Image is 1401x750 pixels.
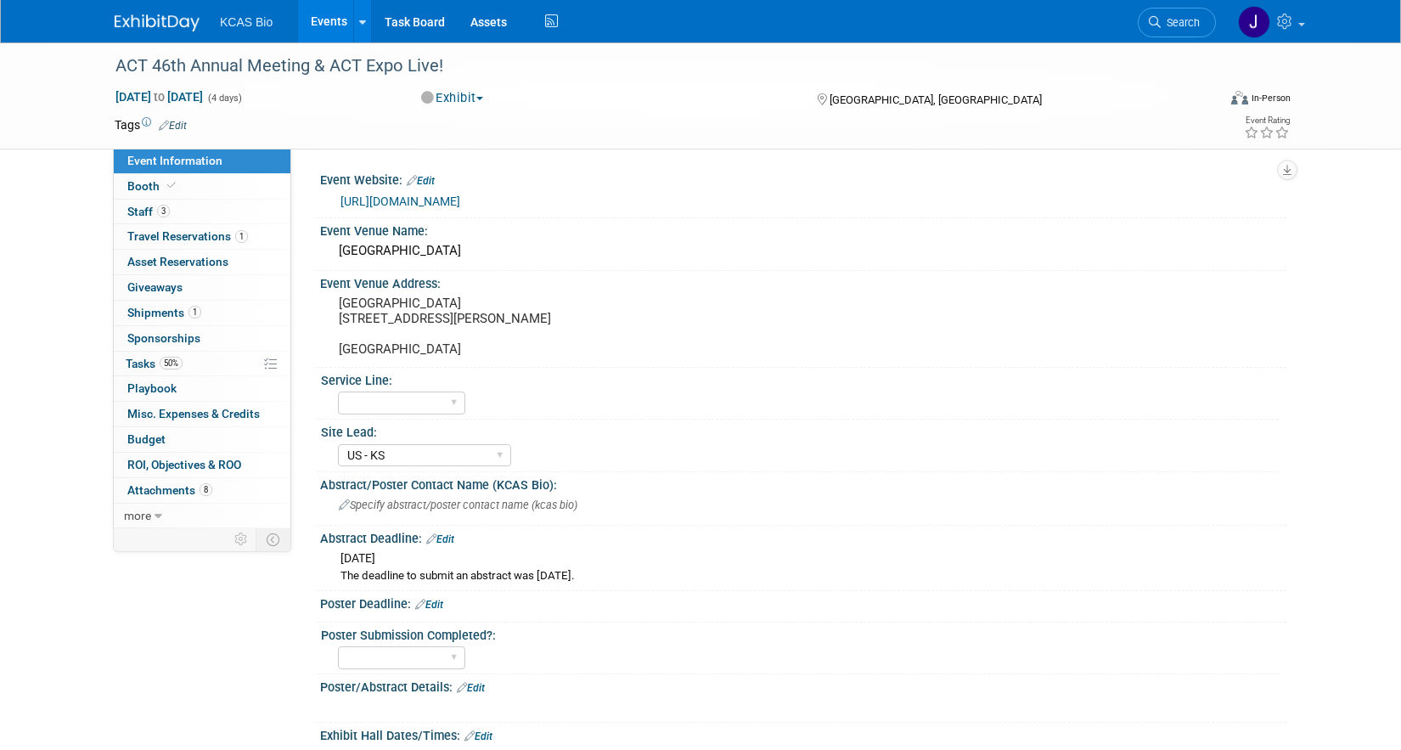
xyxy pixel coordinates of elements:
[340,195,460,208] a: [URL][DOMAIN_NAME]
[188,306,201,319] span: 1
[333,238,1274,264] div: [GEOGRAPHIC_DATA]
[320,591,1286,613] div: Poster Deadline:
[127,255,228,268] span: Asset Reservations
[464,730,492,742] a: Edit
[407,175,435,187] a: Edit
[1138,8,1216,37] a: Search
[321,623,1279,644] div: Poster Submission Completed?:
[127,458,241,471] span: ROI, Objectives & ROO
[1238,6,1270,38] img: Jason Hannah
[157,205,170,217] span: 3
[321,420,1279,441] div: Site Lead:
[415,599,443,611] a: Edit
[320,472,1286,493] div: Abstract/Poster Contact Name (KCAS Bio):
[320,674,1286,696] div: Poster/Abstract Details:
[114,504,290,528] a: more
[126,357,183,370] span: Tasks
[127,306,201,319] span: Shipments
[127,229,248,243] span: Travel Reservations
[1116,88,1291,114] div: Event Format
[114,478,290,503] a: Attachments8
[220,15,273,29] span: KCAS Bio
[114,326,290,351] a: Sponsorships
[114,301,290,325] a: Shipments1
[320,218,1286,240] div: Event Venue Name:
[1161,16,1200,29] span: Search
[124,509,151,522] span: more
[127,154,222,167] span: Event Information
[114,174,290,199] a: Booth
[1244,116,1290,125] div: Event Rating
[1231,91,1248,104] img: Format-Inperson.png
[457,682,485,694] a: Edit
[114,402,290,426] a: Misc. Expenses & Credits
[1251,92,1291,104] div: In-Person
[127,280,183,294] span: Giveaways
[159,120,187,132] a: Edit
[114,200,290,224] a: Staff3
[340,568,1274,584] div: The deadline to submit an abstract was [DATE].
[114,427,290,452] a: Budget
[227,528,256,550] td: Personalize Event Tab Strip
[160,357,183,369] span: 50%
[415,89,490,107] button: Exhibit
[114,224,290,249] a: Travel Reservations1
[127,483,212,497] span: Attachments
[320,526,1286,548] div: Abstract Deadline:
[114,453,290,477] a: ROI, Objectives & ROO
[114,250,290,274] a: Asset Reservations
[340,551,375,565] span: [DATE]
[321,368,1279,389] div: Service Line:
[127,381,177,395] span: Playbook
[127,331,200,345] span: Sponsorships
[320,723,1286,745] div: Exhibit Hall Dates/Times:
[114,376,290,401] a: Playbook
[200,483,212,496] span: 8
[114,352,290,376] a: Tasks50%
[151,90,167,104] span: to
[320,271,1286,292] div: Event Venue Address:
[114,149,290,173] a: Event Information
[127,407,260,420] span: Misc. Expenses & Credits
[115,116,187,133] td: Tags
[320,167,1286,189] div: Event Website:
[127,179,179,193] span: Booth
[830,93,1042,106] span: [GEOGRAPHIC_DATA], [GEOGRAPHIC_DATA]
[256,528,291,550] td: Toggle Event Tabs
[114,275,290,300] a: Giveaways
[115,14,200,31] img: ExhibitDay
[127,205,170,218] span: Staff
[167,181,176,190] i: Booth reservation complete
[339,296,704,357] pre: [GEOGRAPHIC_DATA] [STREET_ADDRESS][PERSON_NAME] [GEOGRAPHIC_DATA]
[115,89,204,104] span: [DATE] [DATE]
[127,432,166,446] span: Budget
[206,93,242,104] span: (4 days)
[426,533,454,545] a: Edit
[339,499,577,511] span: Specify abstract/poster contact name (kcas bio)
[110,51,1190,82] div: ACT 46th Annual Meeting & ACT Expo Live!
[235,230,248,243] span: 1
